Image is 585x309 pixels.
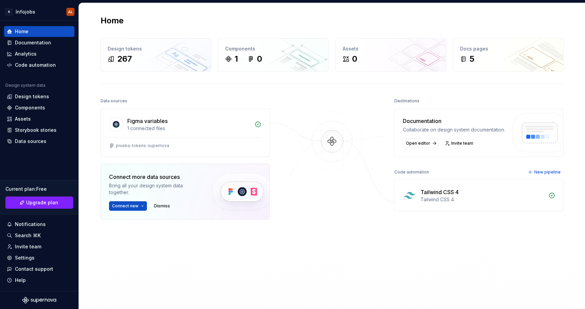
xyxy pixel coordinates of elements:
button: Search ⌘K [4,230,74,241]
div: Analytics [15,50,37,57]
div: Data sources [15,138,46,145]
div: Code automation [15,62,56,68]
a: Analytics [4,48,74,59]
div: Notifications [15,221,46,228]
div: Help [15,277,26,284]
h2: Home [101,15,124,26]
span: Invite team [451,141,473,146]
div: Design system data [5,83,45,88]
div: Docs pages [460,45,557,52]
button: AInfojobsAL [1,4,77,19]
a: Settings [4,252,74,263]
div: Tailwind CSS 4 [420,196,544,203]
button: Notifications [4,219,74,230]
a: Components [4,102,74,113]
svg: Supernova Logo [22,297,56,304]
a: Data sources [4,136,74,147]
button: Dismiss [151,201,173,211]
a: Assets [4,114,74,124]
a: Design tokens267 [101,38,211,71]
div: Components [225,45,322,52]
a: Code automation [4,60,74,70]
div: Storybook stories [15,127,57,133]
div: 1 connected files [127,125,251,132]
span: Connect new [112,203,138,209]
a: Upgrade plan [5,197,73,209]
a: Invite team [443,139,476,148]
div: Tailwind CSS 4 [420,188,459,196]
button: Contact support [4,264,74,274]
div: Invite team [15,243,41,250]
div: Collaborate on design system documentation. [403,126,505,133]
div: Infojobs [16,8,35,15]
span: Upgrade plan [26,199,58,206]
span: Dismiss [154,203,170,209]
div: Documentation [15,39,51,46]
a: Storybook stories [4,125,74,136]
div: prueba-tokens-supernova [116,143,169,148]
div: Documentation [403,117,505,125]
div: A [5,8,13,16]
div: Contact support [15,266,53,272]
a: Invite team [4,241,74,252]
div: 5 [470,54,474,64]
a: Figma variables1 connected filesprueba-tokens-supernova [101,108,270,157]
div: Design tokens [15,93,49,100]
div: 0 [257,54,262,64]
div: Code automation [394,167,429,177]
div: Components [15,104,45,111]
div: Figma variables [127,117,168,125]
a: Assets0 [335,38,446,71]
a: Docs pages5 [453,38,564,71]
a: Documentation [4,37,74,48]
div: Data sources [101,96,127,106]
div: Assets [343,45,439,52]
div: Settings [15,254,35,261]
button: Help [4,275,74,286]
div: Design tokens [108,45,204,52]
div: AL [68,9,73,15]
div: 267 [117,54,132,64]
div: Home [15,28,28,35]
a: Home [4,26,74,37]
a: Open editor [403,139,439,148]
div: Search ⌘K [15,232,41,239]
button: New pipeline [526,167,564,177]
span: New pipeline [534,169,561,175]
div: Bring all your design system data together. [109,182,200,196]
a: Design tokens [4,91,74,102]
span: Open editor [406,141,430,146]
div: Connect more data sources [109,173,200,181]
div: 1 [235,54,238,64]
div: Assets [15,116,31,122]
a: Components10 [218,38,329,71]
div: 0 [352,54,357,64]
button: Connect new [109,201,147,211]
div: Current plan : Free [5,186,73,192]
div: Destinations [394,96,419,106]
